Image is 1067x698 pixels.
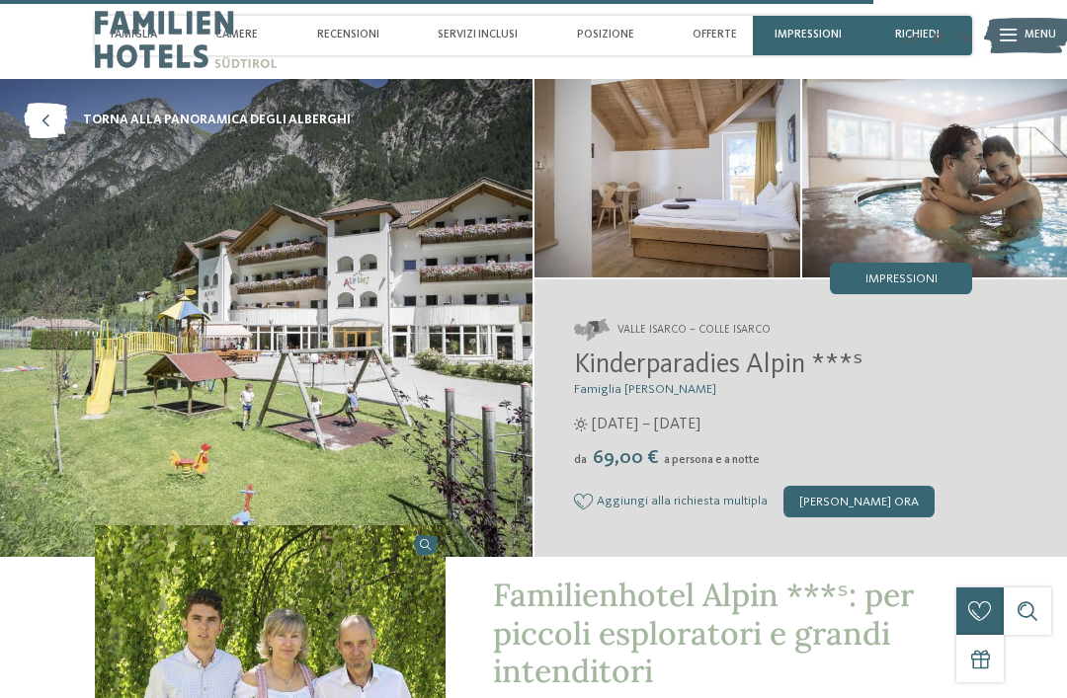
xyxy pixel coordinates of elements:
a: IT [933,33,945,45]
a: torna alla panoramica degli alberghi [24,103,351,138]
span: 69,00 € [589,448,662,468]
a: EN [957,33,972,45]
span: Menu [1025,28,1056,43]
span: torna alla panoramica degli alberghi [83,112,351,129]
div: [PERSON_NAME] ora [783,486,935,517]
span: Impressioni [865,273,938,286]
span: Famiglia [PERSON_NAME] [574,383,716,396]
span: [DATE] – [DATE] [592,414,700,435]
a: DE [906,33,921,45]
span: Kinderparadies Alpin ***ˢ [574,351,862,379]
span: a persona e a notte [664,454,760,466]
span: Familienhotel Alpin ***ˢ: per piccoli esploratori e grandi intenditori [493,575,914,691]
i: Orari d'apertura estate [574,418,588,431]
span: Valle Isarco – Colle Isarco [617,323,771,339]
img: Il family hotel a Vipiteno per veri intenditori [534,79,800,277]
span: da [574,454,587,466]
span: Aggiungi alla richiesta multipla [597,495,768,508]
